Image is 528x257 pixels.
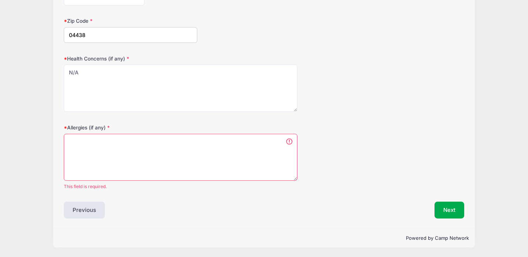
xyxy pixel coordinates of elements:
[64,17,197,25] label: Zip Code
[64,27,197,43] input: xxxxx
[64,183,297,190] span: This field is required.
[64,124,197,131] label: Allergies (if any)
[59,235,469,242] p: Powered by Camp Network
[434,202,464,219] button: Next
[64,202,105,219] button: Previous
[64,55,197,62] label: Health Concerns (if any)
